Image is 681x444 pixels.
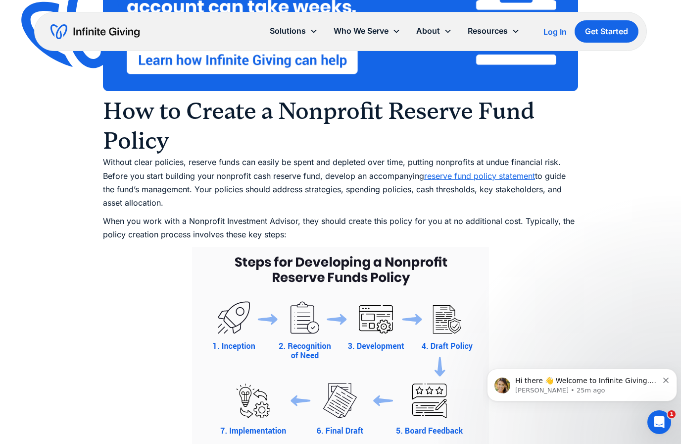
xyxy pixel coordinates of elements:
[575,20,638,43] a: Get Started
[334,24,389,38] div: Who We Serve
[543,26,567,38] a: Log In
[424,171,535,181] a: reserve fund policy statement
[103,156,578,210] p: ‍Without clear policies, reserve funds can easily be spent and depleted over time, putting nonpro...
[50,24,140,40] a: home
[103,215,578,241] p: When you work with a Nonprofit Investment Advisor, they should create this policy for you at no a...
[668,410,676,418] span: 1
[468,24,508,38] div: Resources
[408,20,460,42] div: About
[543,28,567,36] div: Log In
[647,410,671,434] iframe: Intercom live chat
[103,96,578,156] h2: How to Create a Nonprofit Reserve Fund Policy
[416,24,440,38] div: About
[460,20,528,42] div: Resources
[326,20,408,42] div: Who We Serve
[483,348,681,417] iframe: Intercom notifications message
[270,24,306,38] div: Solutions
[262,20,326,42] div: Solutions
